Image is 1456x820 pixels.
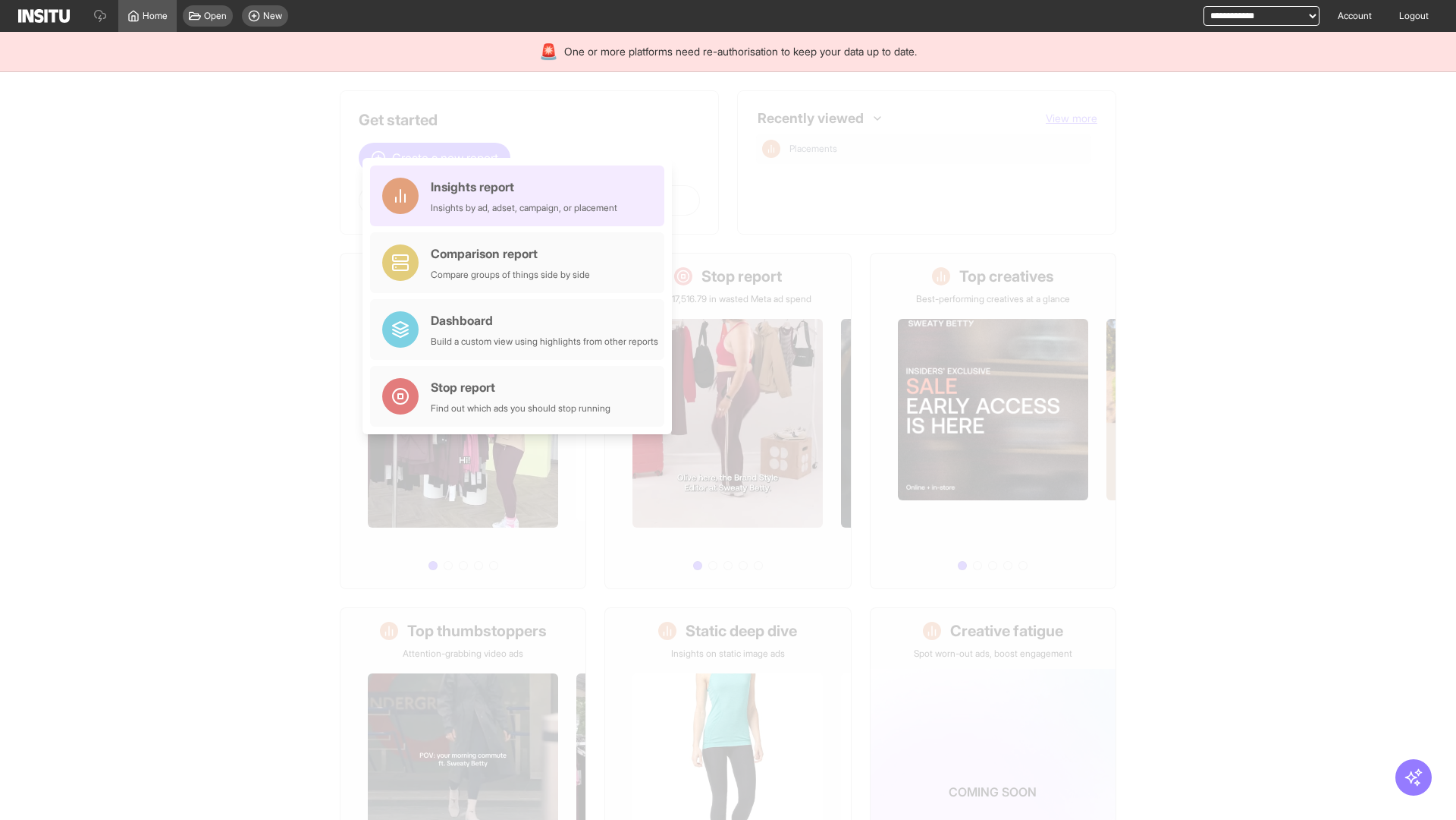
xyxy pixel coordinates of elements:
[431,336,658,348] div: Build a custom view using highlights from other reports
[431,269,590,281] div: Compare groups of things side by side
[263,10,282,22] span: New
[431,311,658,330] div: Dashboard
[431,178,617,196] div: Insights report
[204,10,227,22] span: Open
[431,402,610,415] div: Find out which ads you should stop running
[18,9,70,23] img: Logo
[431,244,590,263] div: Comparison report
[539,41,558,62] div: 🚨
[564,44,917,59] span: One or more platforms need re-authorisation to keep your data up to date.
[143,10,168,22] span: Home
[431,378,610,396] div: Stop report
[431,202,617,214] div: Insights by ad, adset, campaign, or placement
